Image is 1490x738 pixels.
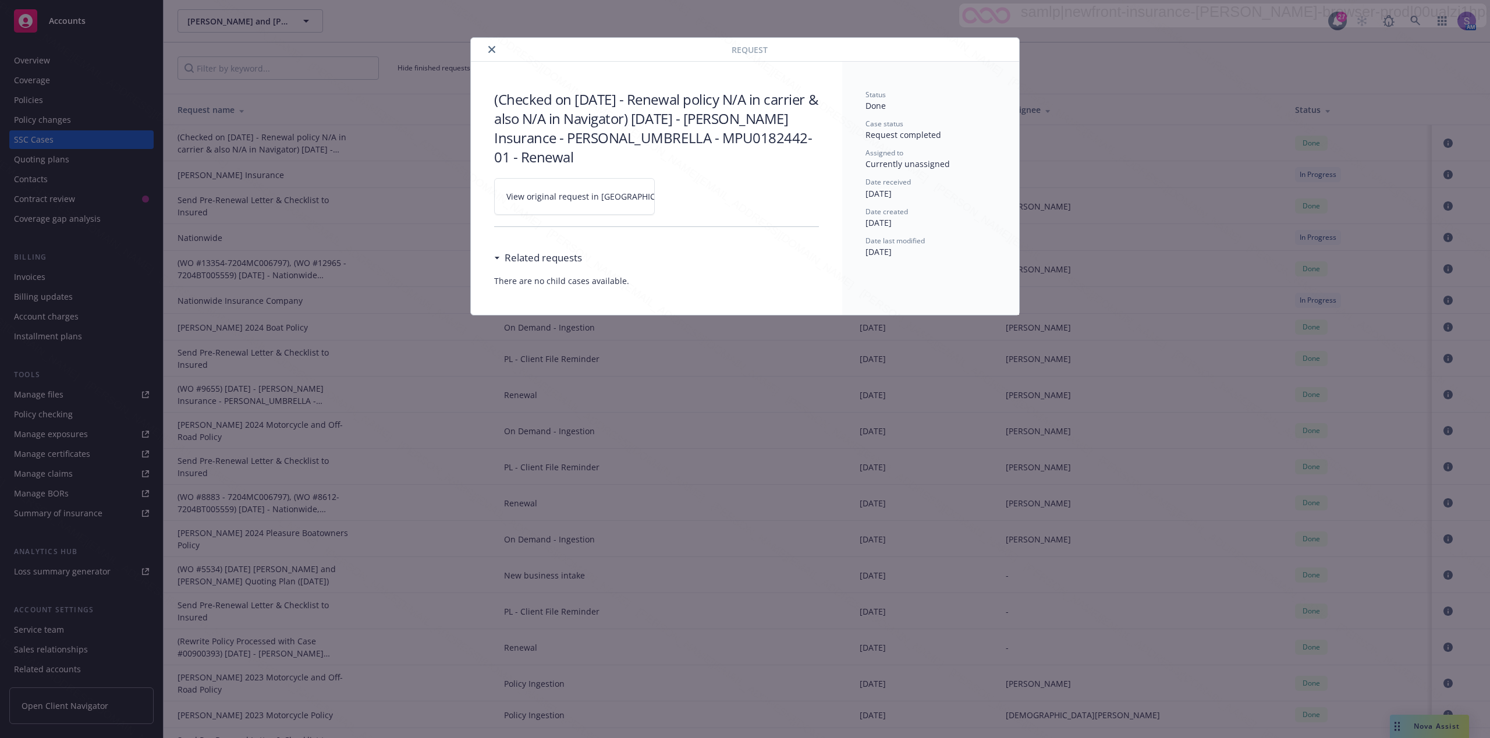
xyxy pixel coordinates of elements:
[494,275,819,287] span: There are no child cases available.
[865,100,886,111] span: Done
[865,129,941,140] span: Request completed
[494,90,819,166] h3: (Checked on [DATE] - Renewal policy N/A in carrier & also N/A in Navigator) [DATE] - [PERSON_NAME...
[865,148,903,158] span: Assigned to
[865,217,892,228] span: [DATE]
[485,42,499,56] button: close
[505,250,582,265] h3: Related requests
[494,178,655,215] a: View original request in [GEOGRAPHIC_DATA]
[494,250,582,265] div: Related requests
[865,158,950,169] span: Currently unassigned
[732,44,768,56] span: Request
[865,207,908,217] span: Date created
[865,246,892,257] span: [DATE]
[865,236,925,246] span: Date last modified
[865,177,911,187] span: Date received
[506,190,683,203] span: View original request in [GEOGRAPHIC_DATA]
[865,188,892,199] span: [DATE]
[865,119,903,129] span: Case status
[865,90,886,100] span: Status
